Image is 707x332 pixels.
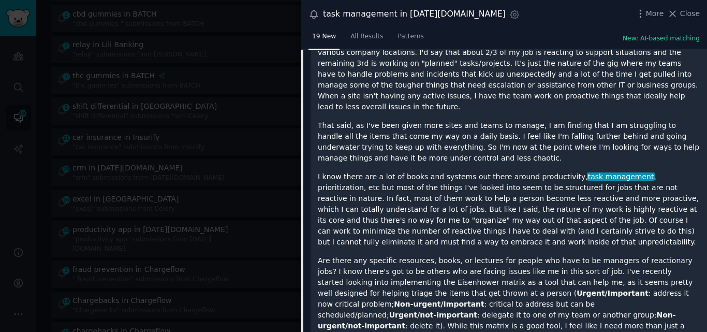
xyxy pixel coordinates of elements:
[318,171,700,248] p: I know there are a lot of books and systems out there around productivity, , prioritization, etc ...
[398,32,424,41] span: Patterns
[623,34,700,44] button: New: AI-based matching
[347,28,387,50] a: All Results
[389,311,477,319] strong: Urgent/not-important
[394,300,484,308] strong: Non-urgent/Important
[394,28,428,50] a: Patterns
[667,8,700,19] button: Close
[587,172,655,181] span: task management
[577,289,649,297] strong: Urgent/Important
[318,36,700,112] p: I'm a manager in an IT department where I oversee multiple teams of support techs who work onsite...
[646,8,664,19] span: More
[318,120,700,164] p: That said, as I've been given more sites and teams to manage, I am finding that I am struggling t...
[635,8,664,19] button: More
[318,311,676,330] strong: Non-urgent/not-important
[323,8,506,21] div: task management in [DATE][DOMAIN_NAME]
[680,8,700,19] span: Close
[308,28,340,50] a: 19 New
[350,32,383,41] span: All Results
[312,32,336,41] span: 19 New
